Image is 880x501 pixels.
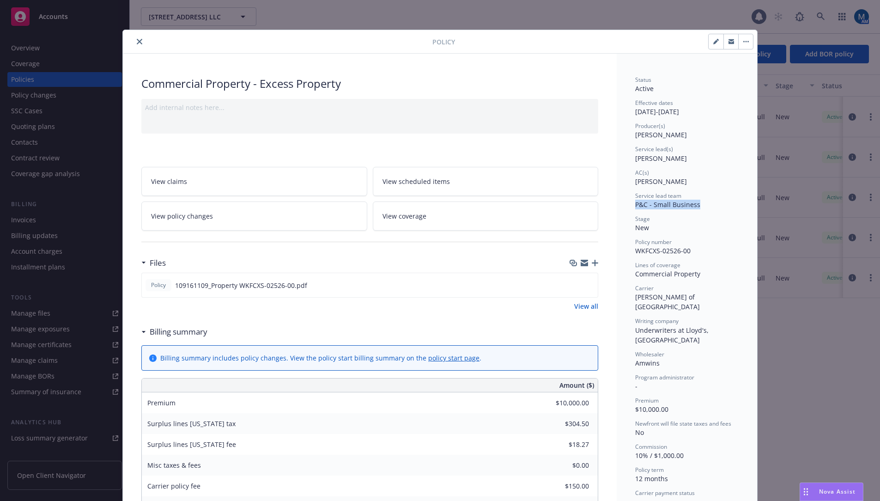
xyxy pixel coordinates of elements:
span: $10,000.00 [635,405,668,414]
span: Surplus lines [US_STATE] tax [147,419,236,428]
a: View policy changes [141,202,367,231]
div: Commercial Property - Excess Property [141,76,598,92]
div: Billing summary [141,326,207,338]
span: Status [635,76,651,84]
span: Premium [147,398,176,407]
span: Amwins [635,359,660,367]
span: Service lead team [635,192,681,200]
span: P&C - Small Business [635,200,700,209]
span: [PERSON_NAME] [635,130,687,139]
input: 0.00 [534,479,595,493]
span: Stage [635,215,650,223]
a: View all [574,301,598,311]
button: preview file [586,281,594,290]
span: Carrier policy fee [147,482,200,490]
span: AC(s) [635,169,649,177]
span: Policy [149,281,168,289]
span: View coverage [382,211,426,221]
span: WKFCXS-02526-00 [635,246,691,255]
span: Carrier [635,284,654,292]
span: No [635,428,644,437]
h3: Billing summary [150,326,207,338]
button: Nova Assist [800,483,863,501]
span: 12 months [635,474,668,483]
span: - [635,382,637,391]
div: Drag to move [800,483,812,501]
span: Commercial Property [635,269,700,278]
span: View scheduled items [382,177,450,186]
span: New [635,223,649,232]
span: Policy [432,37,455,47]
span: Underwriters at Lloyd's, [GEOGRAPHIC_DATA] [635,326,710,344]
a: policy start page [428,354,479,362]
span: [PERSON_NAME] [635,154,687,163]
div: Billing summary includes policy changes. View the policy start billing summary on the . [160,353,481,363]
span: 10% / $1,000.00 [635,451,684,460]
span: Policy number [635,238,672,246]
span: 109161109_Property WKFCXS-02526-00.pdf [175,281,307,290]
span: [PERSON_NAME] [635,177,687,186]
div: Files [141,257,166,269]
span: Newfront will file state taxes and fees [635,420,731,428]
span: Surplus lines [US_STATE] fee [147,440,236,449]
span: Effective dates [635,99,673,107]
a: View claims [141,167,367,196]
h3: Files [150,257,166,269]
button: download file [571,281,578,290]
span: Service lead(s) [635,145,673,153]
span: Active [635,84,654,93]
span: Commission [635,443,667,451]
span: Premium [635,397,659,404]
span: View claims [151,177,187,186]
span: View policy changes [151,211,213,221]
input: 0.00 [534,396,595,410]
a: View scheduled items [373,167,599,196]
input: 0.00 [534,438,595,452]
span: Writing company [635,317,679,325]
span: Program administrator [635,373,694,381]
span: Policy term [635,466,664,474]
input: 0.00 [534,417,595,431]
span: Nova Assist [819,488,856,495]
span: Wholesaler [635,350,664,358]
span: Amount ($) [559,380,594,390]
span: Misc taxes & fees [147,461,201,470]
span: [PERSON_NAME] of [GEOGRAPHIC_DATA] [635,293,700,311]
input: 0.00 [534,458,595,472]
span: Producer(s) [635,122,665,130]
span: Lines of coverage [635,261,680,269]
span: Carrier payment status [635,489,695,497]
div: [DATE] - [DATE] [635,99,739,116]
button: close [134,36,145,47]
a: View coverage [373,202,599,231]
div: Add internal notes here... [145,103,595,112]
